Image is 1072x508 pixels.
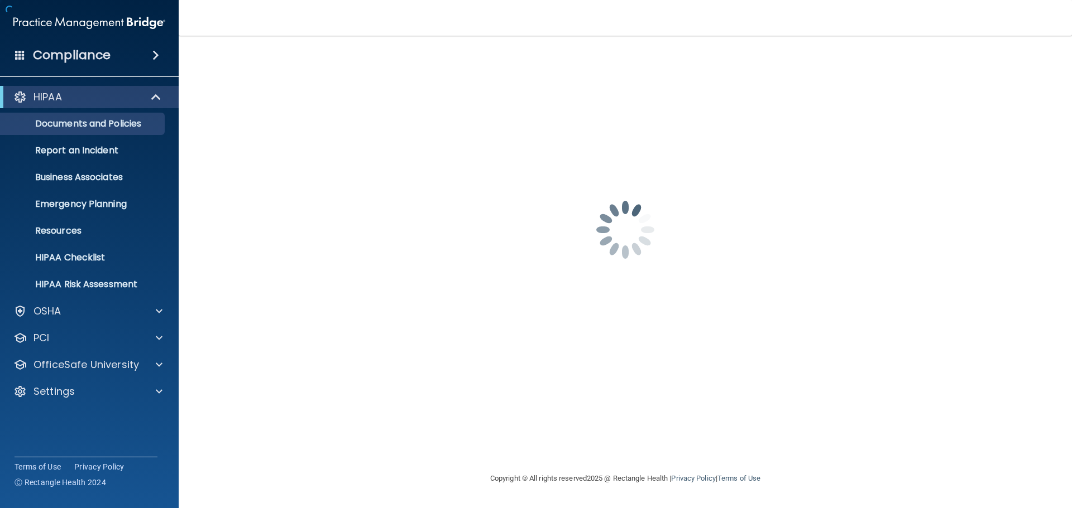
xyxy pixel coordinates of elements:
[13,12,165,34] img: PMB logo
[13,331,162,345] a: PCI
[33,47,111,63] h4: Compliance
[13,90,162,104] a: HIPAA
[422,461,829,496] div: Copyright © All rights reserved 2025 @ Rectangle Health | |
[13,304,162,318] a: OSHA
[569,174,681,286] img: spinner.e123f6fc.gif
[7,252,160,263] p: HIPAA Checklist
[15,477,106,488] span: Ⓒ Rectangle Health 2024
[7,279,160,290] p: HIPAA Risk Assessment
[33,385,75,398] p: Settings
[7,225,160,236] p: Resources
[74,461,125,472] a: Privacy Policy
[33,304,61,318] p: OSHA
[7,118,160,129] p: Documents and Policies
[33,90,62,104] p: HIPAA
[33,358,139,371] p: OfficeSafe University
[33,331,49,345] p: PCI
[717,474,760,482] a: Terms of Use
[13,358,162,371] a: OfficeSafe University
[671,474,715,482] a: Privacy Policy
[15,461,61,472] a: Terms of Use
[13,385,162,398] a: Settings
[7,199,160,210] p: Emergency Planning
[7,145,160,156] p: Report an Incident
[7,172,160,183] p: Business Associates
